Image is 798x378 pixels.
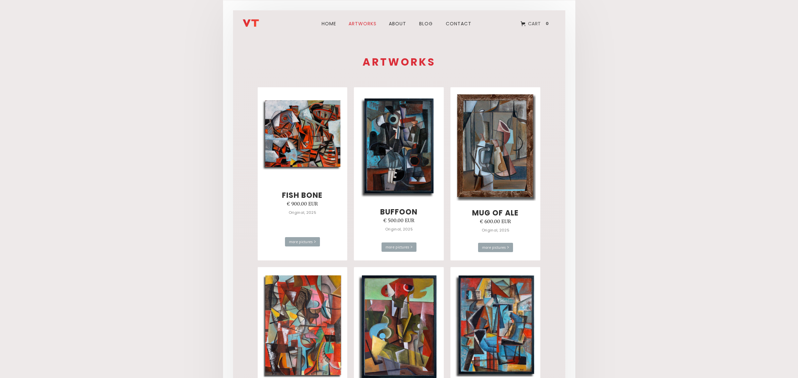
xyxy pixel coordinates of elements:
a: Home [318,12,340,36]
a: ARTWORks [345,12,380,36]
div: € 500.00 EUR [383,216,415,225]
div: Original, 2025 [289,208,316,217]
img: Painting, 50 w x 70 h cm, Oil on canvas [455,92,536,201]
div: Cart [528,19,541,28]
div: € 600.00 EUR [480,217,511,226]
div: more pictures > [382,242,417,252]
a: buffoon€ 500.00 EUROriginal, 2025more pictures > [354,87,444,260]
h1: ARTworks [254,57,544,67]
img: Vladimir Titov [243,19,259,27]
div: € 900.00 EUR [287,199,318,208]
img: Painting, 75 w x 85 h cm, Oil on canvas [262,98,343,171]
a: Open cart [516,16,556,31]
img: Painting, 50 w x 70 h cm, Oil on canvas [359,93,439,199]
a: home [243,14,283,27]
h3: mug of ale [472,209,519,217]
div: 0 [544,21,551,27]
div: Original, 2025 [385,225,413,233]
a: fish bone€ 900.00 EUROriginal, 2025more pictures > [258,87,348,260]
a: Contact [442,12,475,36]
div: more pictures > [478,243,513,252]
h3: buffoon [380,208,417,216]
h3: fish bone [282,191,323,199]
a: about [385,12,410,36]
a: mug of ale€ 600.00 EUROriginal, 2025more pictures > [450,87,540,260]
img: Painting, 80 w x 60 h cm, Oil on canvas [455,273,536,377]
a: blog [415,12,437,36]
img: Painting, 80 w x 60 h cm, Oil on canvas [262,272,343,378]
div: more pictures > [285,237,320,246]
div: Original, 2025 [482,226,509,234]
